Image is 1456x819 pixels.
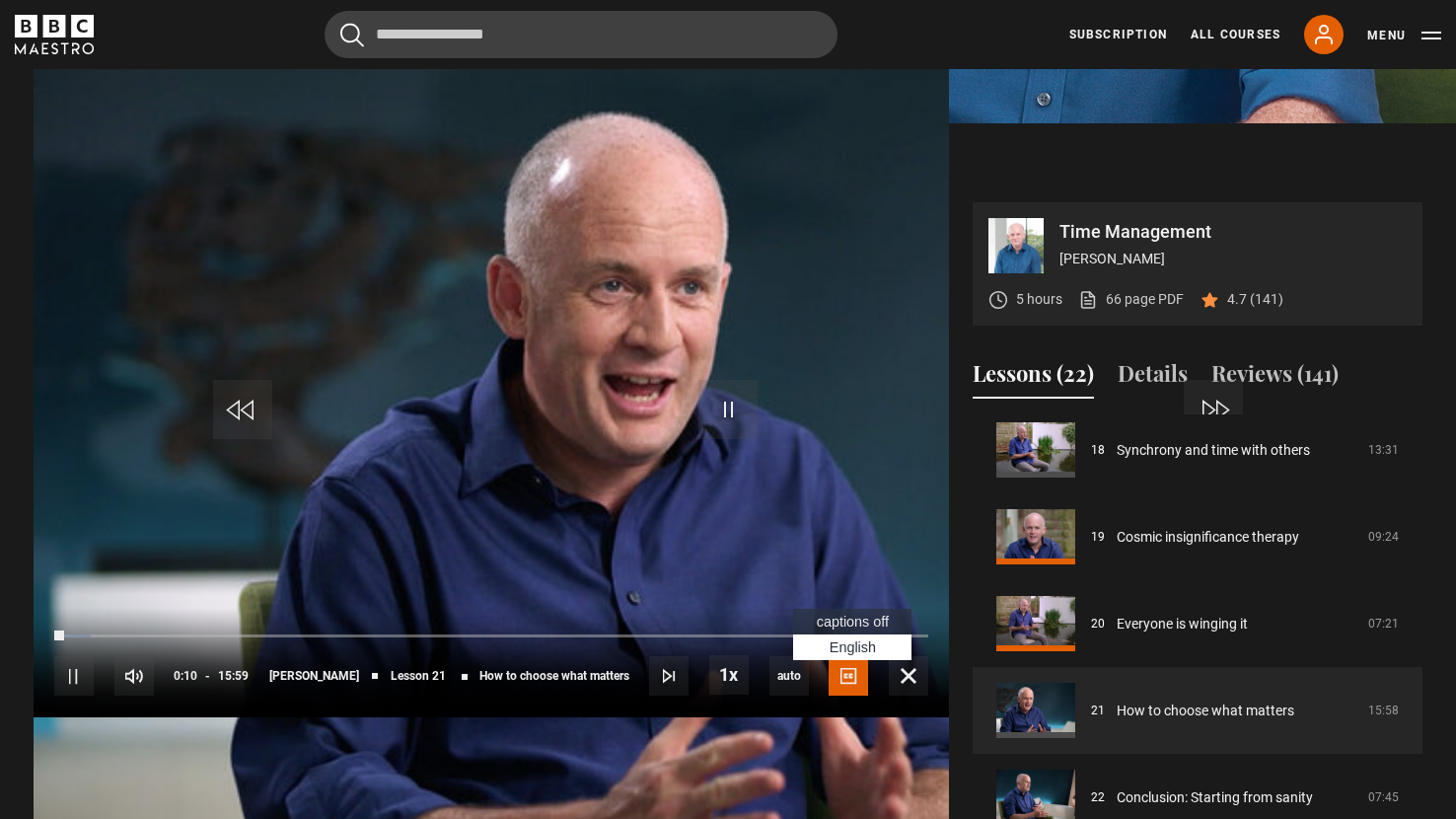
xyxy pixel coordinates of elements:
span: How to choose what matters [479,670,629,682]
a: Synchrony and time with others [1117,440,1310,461]
span: Lesson 21 [391,670,446,682]
button: Lessons (22) [973,357,1094,399]
span: 15:59 [218,658,249,694]
button: Next Lesson [649,656,689,696]
a: 66 page PDF [1078,289,1184,310]
a: All Courses [1191,26,1280,43]
a: How to choose what matters [1117,701,1294,721]
input: Search [325,11,837,58]
a: Conclusion: Starting from sanity [1117,787,1313,808]
div: Progress Bar [54,634,928,638]
video-js: Video Player [34,202,949,717]
button: Pause [54,656,94,696]
span: English [830,639,876,655]
div: Current quality: 1080p [769,656,809,696]
p: 4.7 (141) [1227,289,1283,310]
p: 5 hours [1016,289,1062,310]
button: Mute [114,656,154,696]
svg: BBC Maestro [15,15,94,54]
button: Reviews (141) [1211,357,1339,399]
a: Subscription [1069,26,1167,43]
span: captions off [817,614,889,630]
span: 0:10 [174,658,197,694]
button: Submit the search query [340,23,364,47]
span: auto [769,656,809,696]
button: Fullscreen [889,656,928,696]
a: Everyone is winging it [1117,614,1248,634]
p: [PERSON_NAME] [1059,249,1407,269]
a: Cosmic insignificance therapy [1117,527,1299,548]
button: Captions [829,656,868,696]
button: Details [1118,357,1188,399]
span: [PERSON_NAME] [269,670,359,682]
p: Time Management [1059,223,1407,241]
span: - [205,669,210,683]
button: Playback Rate [709,655,749,695]
button: Toggle navigation [1367,26,1441,45]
